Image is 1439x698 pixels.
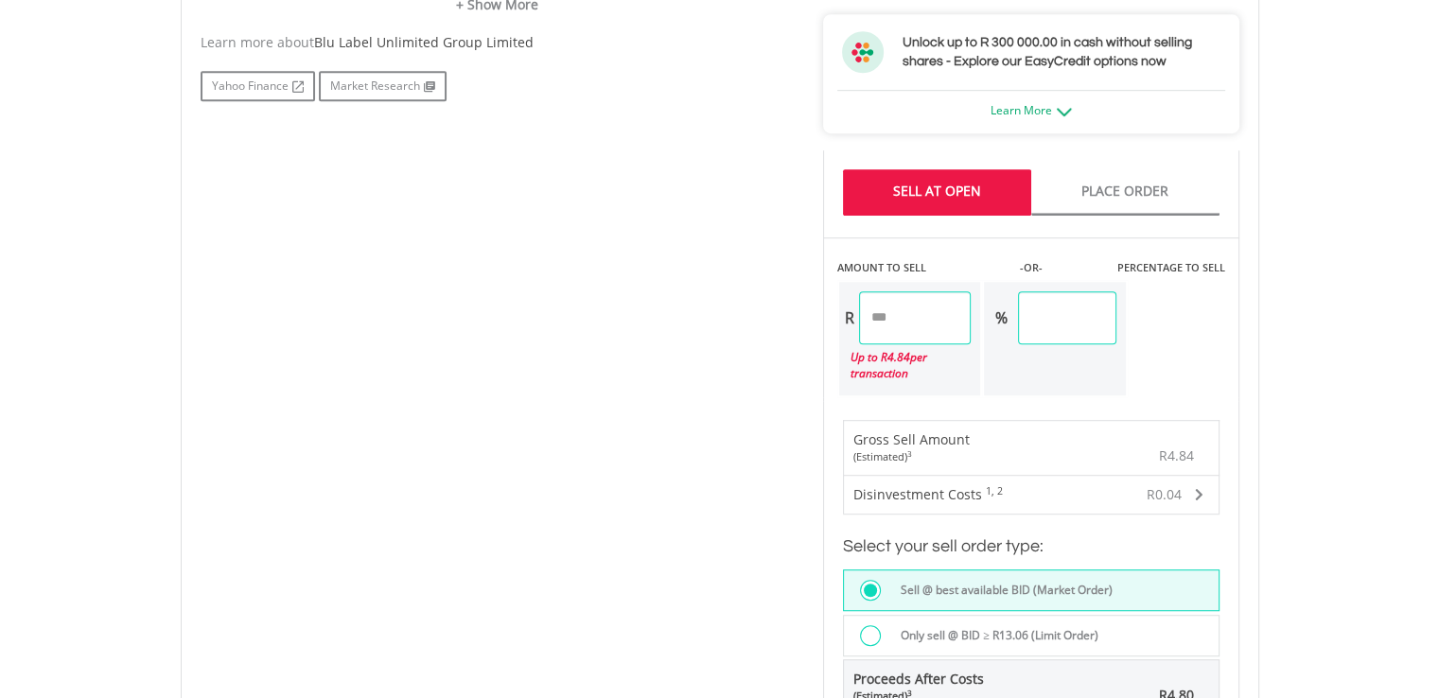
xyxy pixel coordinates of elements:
[1159,446,1194,464] span: R4.84
[843,533,1220,560] h3: Select your sell order type:
[201,33,795,52] div: Learn more about
[986,484,1003,497] sup: 1, 2
[887,349,910,365] span: 4.84
[1057,108,1072,116] img: ec-arrow-down.png
[903,33,1220,71] h3: Unlock up to R 300 000.00 in cash without selling shares - Explore our EasyCredit options now
[1116,260,1224,275] label: PERCENTAGE TO SELL
[1147,485,1182,503] span: R0.04
[1031,169,1220,216] a: Place Order
[201,71,315,101] a: Yahoo Finance
[842,31,884,73] img: ec-flower.svg
[907,448,912,459] sup: 3
[1019,260,1042,275] label: -OR-
[837,260,926,275] label: AMOUNT TO SELL
[319,71,447,101] a: Market Research
[907,688,912,698] sup: 3
[843,169,1031,216] a: Sell At Open
[853,430,970,464] div: Gross Sell Amount
[991,102,1072,118] a: Learn More
[889,625,1098,646] label: Only sell @ BID ≥ R13.06 (Limit Order)
[853,449,970,464] div: (Estimated)
[853,485,982,503] span: Disinvestment Costs
[984,291,1018,344] div: %
[889,580,1113,601] label: Sell @ best available BID (Market Order)
[839,291,859,344] div: R
[839,344,972,386] div: Up to R per transaction
[314,33,534,51] span: Blu Label Unlimited Group Limited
